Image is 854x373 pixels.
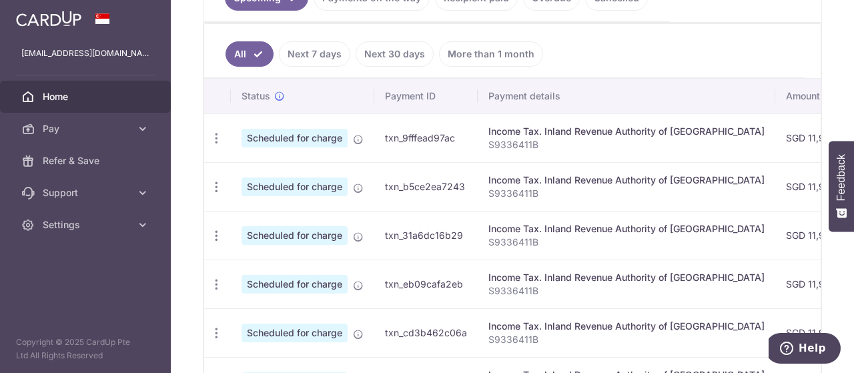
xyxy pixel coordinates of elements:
div: Income Tax. Inland Revenue Authority of [GEOGRAPHIC_DATA] [488,222,765,236]
span: Scheduled for charge [242,275,348,294]
th: Payment details [478,79,775,113]
span: Status [242,89,270,103]
td: txn_cd3b462c06a [374,308,478,357]
td: txn_b5ce2ea7243 [374,162,478,211]
p: S9336411B [488,284,765,298]
span: Scheduled for charge [242,324,348,342]
span: Settings [43,218,131,232]
span: Scheduled for charge [242,177,348,196]
button: Feedback - Show survey [829,141,854,232]
th: Payment ID [374,79,478,113]
span: Amount [786,89,820,103]
p: S9336411B [488,138,765,151]
p: S9336411B [488,236,765,249]
div: Income Tax. Inland Revenue Authority of [GEOGRAPHIC_DATA] [488,271,765,284]
td: txn_31a6dc16b29 [374,211,478,260]
span: Scheduled for charge [242,129,348,147]
td: txn_9fffead97ac [374,113,478,162]
span: Support [43,186,131,200]
td: txn_eb09cafa2eb [374,260,478,308]
p: [EMAIL_ADDRESS][DOMAIN_NAME] [21,47,149,60]
a: Next 30 days [356,41,434,67]
iframe: Opens a widget where you can find more information [769,333,841,366]
img: CardUp [16,11,81,27]
a: Next 7 days [279,41,350,67]
div: Income Tax. Inland Revenue Authority of [GEOGRAPHIC_DATA] [488,320,765,333]
a: More than 1 month [439,41,543,67]
span: Pay [43,122,131,135]
p: S9336411B [488,333,765,346]
a: All [226,41,274,67]
span: Scheduled for charge [242,226,348,245]
div: Income Tax. Inland Revenue Authority of [GEOGRAPHIC_DATA] [488,173,765,187]
div: Income Tax. Inland Revenue Authority of [GEOGRAPHIC_DATA] [488,125,765,138]
span: Refer & Save [43,154,131,167]
p: S9336411B [488,187,765,200]
span: Home [43,90,131,103]
span: Feedback [835,154,847,201]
